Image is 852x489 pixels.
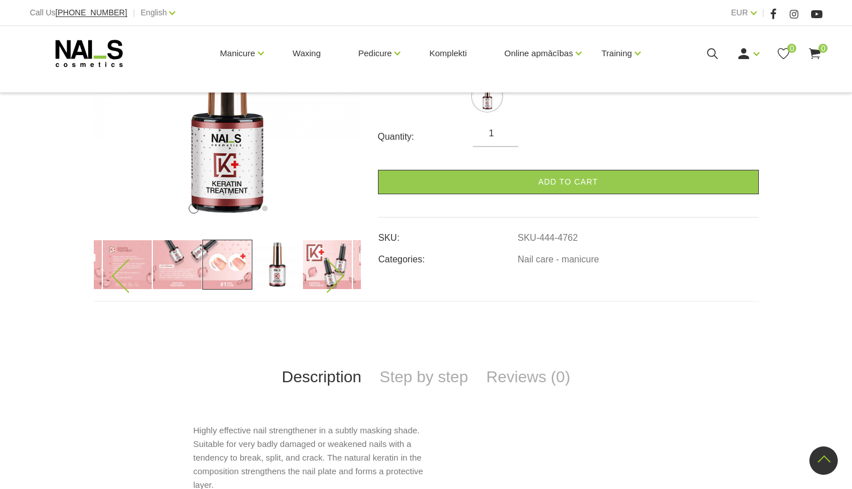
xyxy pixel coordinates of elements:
img: ... [352,240,402,290]
a: EUR [731,6,748,19]
button: 4 of 6 [234,206,239,211]
a: Nail care - manicure [518,254,599,265]
img: ... [252,240,302,290]
span: 0 [818,44,828,53]
a: Manicure [220,31,255,76]
button: 1 of 6 [189,203,199,214]
a: Online apmācības [504,31,573,76]
span: 0 [787,44,796,53]
div: Quantity: [378,128,473,146]
button: 5 of 6 [248,206,253,211]
button: 3 of 6 [219,206,225,211]
a: 0 [776,47,791,61]
a: Description [273,358,371,396]
a: Training [601,31,632,76]
a: [PHONE_NUMBER] [56,9,127,17]
div: Call Us [30,6,127,20]
a: Step by step [371,358,477,396]
span: | [762,6,764,20]
img: ... [202,240,252,290]
a: Reviews (0) [477,358,579,396]
span: [PHONE_NUMBER] [56,8,127,17]
button: 6 of 6 [262,206,268,211]
a: Pedicure [358,31,392,76]
a: Add to cart [378,170,759,194]
img: ... [473,82,501,111]
a: SKU-444-4762 [518,233,578,243]
img: ... [94,5,361,223]
img: ... [302,240,352,290]
a: Komplekti [420,26,476,81]
button: 2 of 6 [205,206,211,211]
td: SKU: [378,223,517,245]
td: Categories: [378,245,517,266]
a: Waxing [284,26,330,81]
a: 0 [808,47,822,61]
a: English [141,6,167,19]
img: ... [102,240,152,290]
img: ... [152,240,202,290]
span: | [133,6,135,20]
